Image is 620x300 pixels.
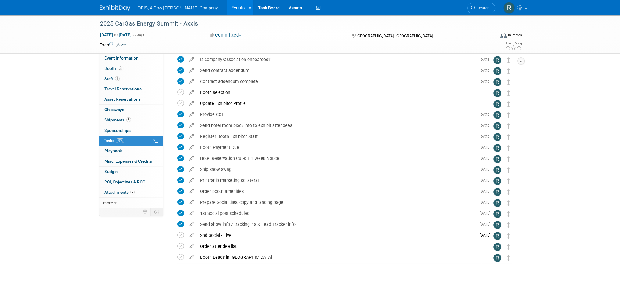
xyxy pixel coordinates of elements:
[99,177,163,187] a: ROI, Objectives & ROO
[507,68,510,74] i: Move task
[197,241,481,251] div: Order attendee list
[140,208,151,216] td: Personalize Event Tab Strip
[493,210,501,218] img: Renee Ortner
[99,146,163,156] a: Playbook
[507,200,510,206] i: Move task
[357,34,433,38] span: [GEOGRAPHIC_DATA], [GEOGRAPHIC_DATA]
[197,208,476,219] div: 1st Social post scheduled
[100,32,132,38] span: [DATE] [DATE]
[197,76,476,87] div: Contract addendum complete
[103,200,113,205] span: more
[493,155,501,163] img: Renee Ortner
[493,254,501,262] img: Renee Ortner
[480,211,493,215] span: [DATE]
[99,167,163,177] a: Budget
[507,189,510,195] i: Move task
[493,89,501,97] img: Renee Ortner
[197,230,476,240] div: 2nd Social - Live
[98,18,486,29] div: 2025 CarGas Energy Summit - Axxis
[197,219,476,230] div: Send show info / tracking #'s & Lead Tracker info
[104,179,145,184] span: ROI, Objectives & ROO
[480,123,493,128] span: [DATE]
[493,122,501,130] img: Renee Ortner
[493,144,501,152] img: Renee Ortner
[186,255,197,260] a: edit
[493,111,501,119] img: Renee Ortner
[207,32,244,38] button: Committed
[507,90,510,96] i: Move task
[507,123,510,129] i: Move task
[99,115,163,125] a: Shipments3
[480,145,493,150] span: [DATE]
[104,190,135,195] span: Attachments
[104,97,141,102] span: Asset Reservations
[138,5,218,10] span: OPIS, A Dow [PERSON_NAME] Company
[493,221,501,229] img: Renee Ortner
[480,233,493,237] span: [DATE]
[507,222,510,228] i: Move task
[186,112,197,117] a: edit
[186,200,197,205] a: edit
[507,211,510,217] i: Move task
[186,79,197,84] a: edit
[480,112,493,117] span: [DATE]
[116,43,126,47] a: Edit
[493,232,501,240] img: Renee Ortner
[197,197,476,208] div: Prepare Social tiles, copy and landing page
[197,131,476,142] div: Register Booth Exhibitor Staff
[480,178,493,183] span: [DATE]
[186,101,197,106] a: edit
[186,57,197,62] a: edit
[500,33,507,38] img: Format-Inperson.png
[493,177,501,185] img: Renee Ortner
[507,233,510,239] i: Move task
[99,156,163,166] a: Misc. Expenses & Credits
[117,66,123,70] span: Booth not reserved yet
[480,156,493,161] span: [DATE]
[480,68,493,73] span: [DATE]
[493,188,501,196] img: Renee Ortner
[480,134,493,139] span: [DATE]
[480,189,493,193] span: [DATE]
[104,138,124,143] span: Tasks
[507,255,510,261] i: Move task
[507,57,510,63] i: Move task
[186,90,197,95] a: edit
[104,128,131,133] span: Sponsorships
[186,222,197,227] a: edit
[197,186,476,197] div: Order booth amenities
[507,33,522,38] div: In-Person
[467,3,495,13] a: Search
[493,133,501,141] img: Renee Ortner
[99,53,163,63] a: Event Information
[493,199,501,207] img: Renee Ortner
[104,148,122,153] span: Playbook
[197,98,481,109] div: Update Exhibitor Profile
[99,136,163,146] a: Tasks70%
[99,125,163,136] a: Sponsorships
[493,78,501,86] img: Renee Ortner
[99,105,163,115] a: Giveaways
[197,109,476,120] div: Provide COI
[104,86,142,91] span: Travel Reservations
[115,76,120,81] span: 1
[126,117,131,122] span: 3
[197,120,476,131] div: Send hotel room block info to exhibit attendees
[186,145,197,150] a: edit
[507,156,510,162] i: Move task
[99,84,163,94] a: Travel Reservations
[100,42,126,48] td: Tags
[186,189,197,194] a: edit
[99,74,163,84] a: Staff1
[104,76,120,81] span: Staff
[130,190,135,194] span: 2
[186,211,197,216] a: edit
[507,134,510,140] i: Move task
[480,167,493,172] span: [DATE]
[186,233,197,238] a: edit
[197,175,476,186] div: Print/ship marketing collateral
[104,66,123,71] span: Booth
[493,100,501,108] img: Renee Ortner
[480,200,493,204] span: [DATE]
[197,153,476,164] div: Hotel Reservation Cut-off 1 Week Notice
